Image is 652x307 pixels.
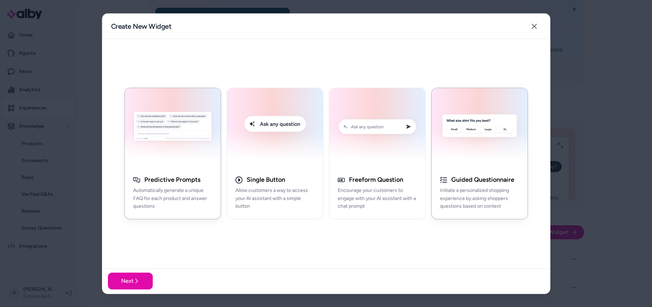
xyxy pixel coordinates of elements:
[451,176,514,184] h3: Guided Questionnaire
[338,187,417,211] p: Encourage your customers to engage with your AI assistant with a chat prompt
[111,21,172,31] h2: Create New Widget
[231,92,319,163] img: Single Button Embed Example
[334,92,421,163] img: Conversation Prompt Example
[129,92,217,163] img: Generative Q&A Example
[329,88,426,219] button: Conversation Prompt ExampleFreeform QuestionEncourage your customers to engage with your AI assis...
[108,273,153,289] button: Next
[124,88,221,219] button: Generative Q&A ExamplePredictive PromptsAutomatically generate a unique FAQ for each product and ...
[440,187,519,211] p: Initiate a personalized shopping experience by asking shoppers questions based on context
[349,176,403,184] h3: Freeform Question
[144,176,200,184] h3: Predictive Prompts
[247,176,285,184] h3: Single Button
[431,88,528,219] button: AI Initial Question ExampleGuided QuestionnaireInitiate a personalized shopping experience by ask...
[235,187,315,211] p: Allow customers a way to access your AI assistant with a simple button
[133,187,212,211] p: Automatically generate a unique FAQ for each product and answer questions
[227,88,323,219] button: Single Button Embed ExampleSingle ButtonAllow customers a way to access your AI assistant with a ...
[436,92,523,163] img: AI Initial Question Example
